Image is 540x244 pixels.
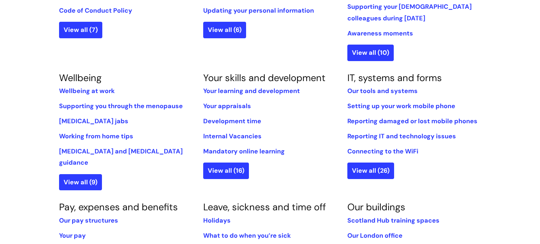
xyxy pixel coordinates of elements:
a: View all (26) [347,163,394,179]
a: Wellbeing [59,72,102,84]
a: What to do when you’re sick [203,231,291,240]
a: View all (10) [347,45,394,61]
a: Holidays [203,216,231,225]
a: Updating your personal information [203,6,314,15]
a: Scotland Hub training spaces [347,216,439,225]
a: IT, systems and forms [347,72,442,84]
a: Reporting IT and technology issues [347,132,456,140]
a: View all (6) [203,22,246,38]
a: Development time [203,117,261,125]
a: Your learning and development [203,87,300,95]
a: Leave, sickness and time off [203,201,326,213]
a: Our London office [347,231,403,240]
a: Wellbeing at work [59,87,115,95]
a: Working from home tips [59,132,133,140]
a: Supporting your [DEMOGRAPHIC_DATA] colleagues during [DATE] [347,2,472,22]
a: Pay, expenses and benefits [59,201,178,213]
a: Setting up your work mobile phone [347,102,455,110]
a: Our tools and systems [347,87,418,95]
a: Our buildings [347,201,405,213]
a: Connecting to the WiFi [347,147,418,156]
a: Your appraisals [203,102,251,110]
a: Supporting you through the menopause [59,102,183,110]
a: Code of Conduct Policy [59,6,132,15]
a: Reporting damaged or lost mobile phones [347,117,477,125]
a: Awareness moments [347,29,413,38]
a: View all (16) [203,163,249,179]
a: Your skills and development [203,72,326,84]
a: Your pay [59,231,86,240]
a: Internal Vacancies [203,132,262,140]
a: Our pay structures [59,216,118,225]
a: Mandatory online learning [203,147,285,156]
a: View all (7) [59,22,102,38]
a: View all (9) [59,174,102,190]
a: [MEDICAL_DATA] jabs [59,117,128,125]
a: [MEDICAL_DATA] and [MEDICAL_DATA] guidance [59,147,183,167]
